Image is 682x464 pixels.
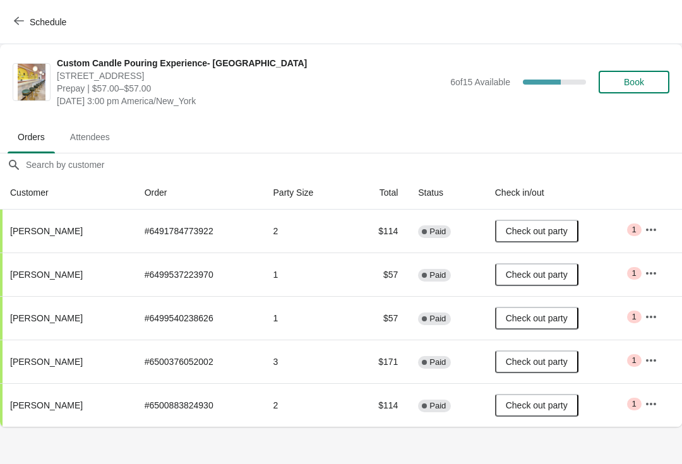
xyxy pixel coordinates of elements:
[506,357,568,367] span: Check out party
[57,69,444,82] span: [STREET_ADDRESS]
[632,399,637,409] span: 1
[263,253,350,296] td: 1
[263,296,350,340] td: 1
[350,340,408,383] td: $171
[632,355,637,366] span: 1
[57,82,444,95] span: Prepay | $57.00–$57.00
[135,176,263,210] th: Order
[408,176,484,210] th: Status
[10,313,83,323] span: [PERSON_NAME]
[495,220,578,242] button: Check out party
[599,71,669,93] button: Book
[350,210,408,253] td: $114
[8,126,55,148] span: Orders
[263,210,350,253] td: 2
[429,314,446,324] span: Paid
[10,226,83,236] span: [PERSON_NAME]
[135,253,263,296] td: # 6499537223970
[429,227,446,237] span: Paid
[10,357,83,367] span: [PERSON_NAME]
[485,176,635,210] th: Check in/out
[10,270,83,280] span: [PERSON_NAME]
[263,340,350,383] td: 3
[18,64,45,100] img: Custom Candle Pouring Experience- Delray Beach
[429,357,446,367] span: Paid
[10,400,83,410] span: [PERSON_NAME]
[506,400,568,410] span: Check out party
[263,383,350,427] td: 2
[350,383,408,427] td: $114
[263,176,350,210] th: Party Size
[624,77,644,87] span: Book
[632,225,637,235] span: 1
[450,77,510,87] span: 6 of 15 Available
[57,57,444,69] span: Custom Candle Pouring Experience- [GEOGRAPHIC_DATA]
[495,350,578,373] button: Check out party
[632,312,637,322] span: 1
[57,95,444,107] span: [DATE] 3:00 pm America/New_York
[506,313,568,323] span: Check out party
[60,126,120,148] span: Attendees
[350,253,408,296] td: $57
[135,340,263,383] td: # 6500376052002
[495,394,578,417] button: Check out party
[632,268,637,278] span: 1
[495,307,578,330] button: Check out party
[495,263,578,286] button: Check out party
[25,153,682,176] input: Search by customer
[30,17,66,27] span: Schedule
[350,296,408,340] td: $57
[429,270,446,280] span: Paid
[135,296,263,340] td: # 6499540238626
[6,11,76,33] button: Schedule
[135,383,263,427] td: # 6500883824930
[135,210,263,253] td: # 6491784773922
[506,270,568,280] span: Check out party
[429,401,446,411] span: Paid
[506,226,568,236] span: Check out party
[350,176,408,210] th: Total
